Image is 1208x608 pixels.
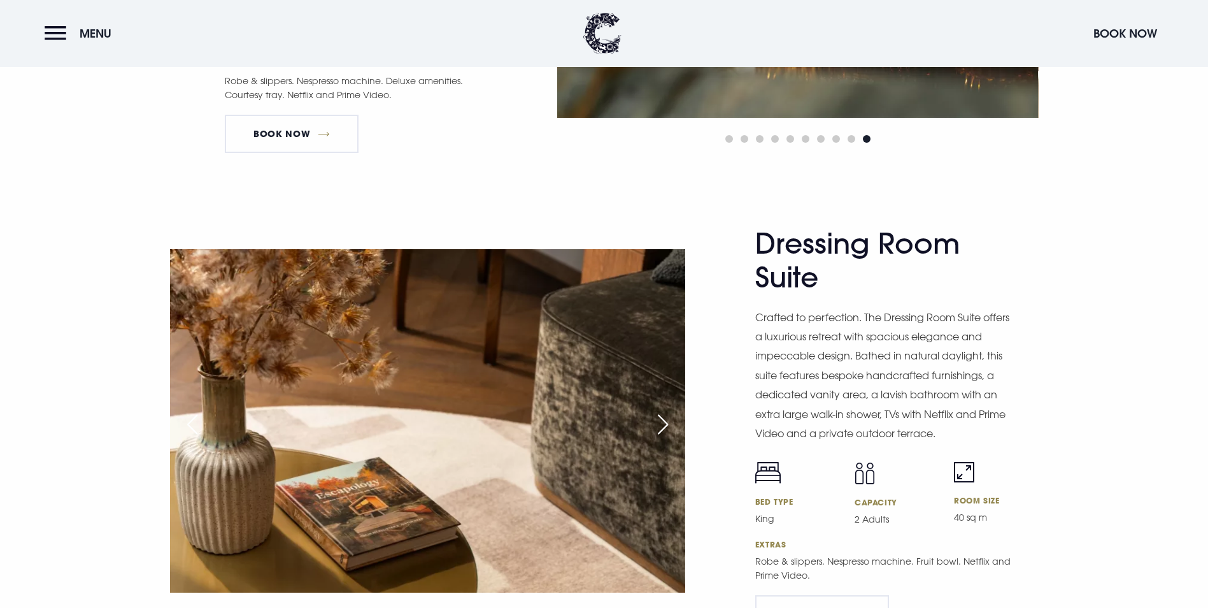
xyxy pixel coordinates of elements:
[225,74,486,102] p: Robe & slippers. Nespresso machine. Deluxe amenities. Courtesy tray. Netflix and Prime Video.
[725,135,733,143] span: Go to slide 1
[954,510,1038,525] p: 40 sq m
[755,539,1039,549] h6: Extras
[786,135,794,143] span: Go to slide 5
[954,495,1038,505] h6: Room Size
[647,410,679,438] div: Next slide
[755,462,781,484] img: Bed icon
[225,115,359,153] a: Book Now
[755,554,1016,583] p: Robe & slippers. Nespresso machine. Fruit bowl. Netflix and Prime Video.
[863,135,870,143] span: Go to slide 10
[855,512,939,526] p: 2 Adults
[954,462,974,482] img: Room size icon
[755,496,839,507] h6: Bed Type
[848,135,855,143] span: Go to slide 9
[755,308,1016,444] p: Crafted to perfection. The Dressing Room Suite offers a luxurious retreat with spacious elegance ...
[583,13,622,54] img: Clandeboye Lodge
[802,135,809,143] span: Go to slide 6
[741,135,748,143] span: Go to slide 2
[45,20,118,47] button: Menu
[817,135,825,143] span: Go to slide 7
[855,462,875,484] img: Capacity icon
[855,497,939,507] h6: Capacity
[80,26,111,41] span: Menu
[756,135,764,143] span: Go to slide 3
[832,135,840,143] span: Go to slide 8
[170,249,685,593] img: Hotel in Bangor Northern Ireland
[685,249,1200,593] img: Hotel in Bangor Northern Ireland
[1087,20,1163,47] button: Book Now
[771,135,779,143] span: Go to slide 4
[755,227,1004,294] h2: Dressing Room Suite
[176,410,208,438] div: Previous slide
[755,512,839,526] p: King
